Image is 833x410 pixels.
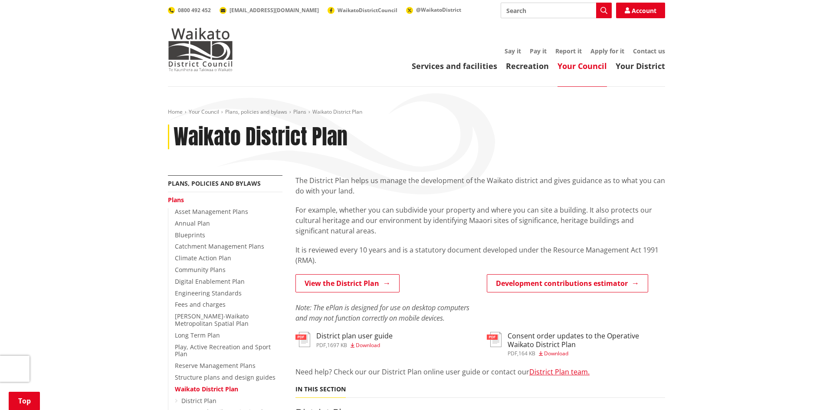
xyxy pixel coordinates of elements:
[220,7,319,14] a: [EMAIL_ADDRESS][DOMAIN_NAME]
[295,332,310,347] img: document-pdf.svg
[189,108,219,115] a: Your Council
[356,341,380,349] span: Download
[529,367,590,377] a: District Plan team.
[505,47,521,55] a: Say it
[487,332,502,347] img: document-pdf.svg
[175,207,248,216] a: Asset Management Plans
[316,343,393,348] div: ,
[175,385,238,393] a: Waikato District Plan
[175,254,231,262] a: Climate Action Plan
[175,266,226,274] a: Community Plans
[295,303,469,323] em: Note: The ePlan is designed for use on desktop computers and may not function correctly on mobile...
[168,108,665,116] nav: breadcrumb
[590,47,624,55] a: Apply for it
[293,108,306,115] a: Plans
[633,47,665,55] a: Contact us
[168,179,261,187] a: Plans, policies and bylaws
[175,361,256,370] a: Reserve Management Plans
[406,6,461,13] a: @WaikatoDistrict
[616,3,665,18] a: Account
[175,331,220,339] a: Long Term Plan
[295,332,393,348] a: District plan user guide pdf,1697 KB Download
[416,6,461,13] span: @WaikatoDistrict
[225,108,287,115] a: Plans, policies and bylaws
[295,367,665,377] p: Need help? Check our our District Plan online user guide or contact our
[295,245,665,266] p: It is reviewed every 10 years and is a statutory document developed under the Resource Management...
[9,392,40,410] a: Top
[295,205,665,236] p: For example, whether you can subdivide your property and where you can site a building. It also p...
[175,289,242,297] a: Engineering Standards
[168,7,211,14] a: 0800 492 452
[168,108,183,115] a: Home
[328,7,397,14] a: WaikatoDistrictCouncil
[175,373,275,381] a: Structure plans and design guides
[316,341,326,349] span: pdf
[295,175,665,196] p: The District Plan helps us manage the development of the Waikato district and gives guidance as t...
[530,47,547,55] a: Pay it
[327,341,347,349] span: 1697 KB
[506,61,549,71] a: Recreation
[508,350,517,357] span: pdf
[295,386,346,393] h5: In this section
[175,300,226,308] a: Fees and charges
[174,125,348,150] h1: Waikato District Plan
[230,7,319,14] span: [EMAIL_ADDRESS][DOMAIN_NAME]
[178,7,211,14] span: 0800 492 452
[412,61,497,71] a: Services and facilities
[508,351,665,356] div: ,
[168,196,184,204] a: Plans
[558,61,607,71] a: Your Council
[518,350,535,357] span: 164 KB
[508,332,665,348] h3: Consent order updates to the Operative Waikato District Plan
[295,274,400,292] a: View the District Plan
[175,277,245,285] a: Digital Enablement Plan
[175,231,205,239] a: Blueprints
[175,219,210,227] a: Annual Plan
[487,332,665,356] a: Consent order updates to the Operative Waikato District Plan pdf,164 KB Download
[175,242,264,250] a: Catchment Management Plans
[316,332,393,340] h3: District plan user guide
[312,108,362,115] span: Waikato District Plan
[175,343,271,358] a: Play, Active Recreation and Sport Plan
[544,350,568,357] span: Download
[555,47,582,55] a: Report it
[338,7,397,14] span: WaikatoDistrictCouncil
[487,274,648,292] a: Development contributions estimator
[793,374,824,405] iframe: Messenger Launcher
[181,397,216,405] a: District Plan
[616,61,665,71] a: Your District
[175,312,249,328] a: [PERSON_NAME]-Waikato Metropolitan Spatial Plan
[501,3,612,18] input: Search input
[168,28,233,71] img: Waikato District Council - Te Kaunihera aa Takiwaa o Waikato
